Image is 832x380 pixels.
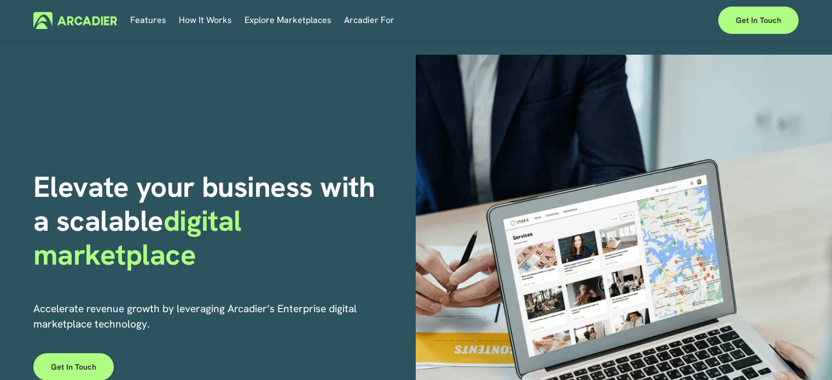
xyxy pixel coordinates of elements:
strong: digital marketplace [33,202,249,273]
a: Get in touch [718,7,799,34]
a: folder dropdown [179,12,232,29]
a: Explore Marketplaces [245,12,331,29]
strong: Elevate your business with a scalable [33,168,382,239]
a: Features [130,12,166,29]
a: folder dropdown [344,12,394,29]
img: Arcadier [33,12,117,29]
span: Arcadier For [344,13,394,28]
span: How It Works [179,13,232,28]
p: Accelerate revenue growth by leveraging Arcadier’s Enterprise digital marketplace technology. [33,301,384,332]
